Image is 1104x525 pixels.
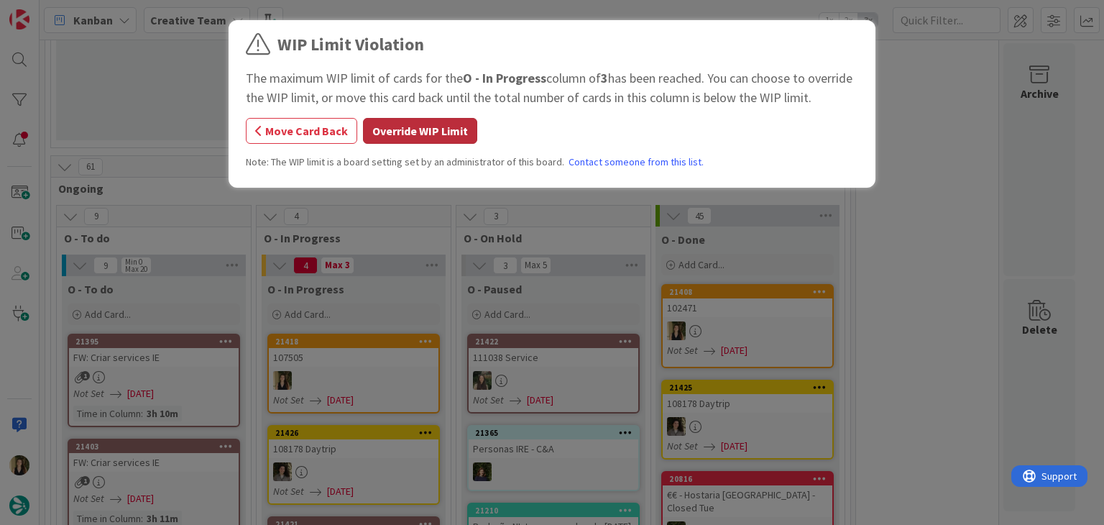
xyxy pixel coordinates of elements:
span: Support [30,2,65,19]
b: O - In Progress [463,70,546,86]
button: Move Card Back [246,118,357,144]
a: Contact someone from this list. [569,155,704,170]
button: Override WIP Limit [363,118,477,144]
div: WIP Limit Violation [277,32,424,58]
div: The maximum WIP limit of cards for the column of has been reached. You can choose to override the... [246,68,858,107]
b: 3 [601,70,608,86]
div: Note: The WIP limit is a board setting set by an administrator of this board. [246,155,858,170]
